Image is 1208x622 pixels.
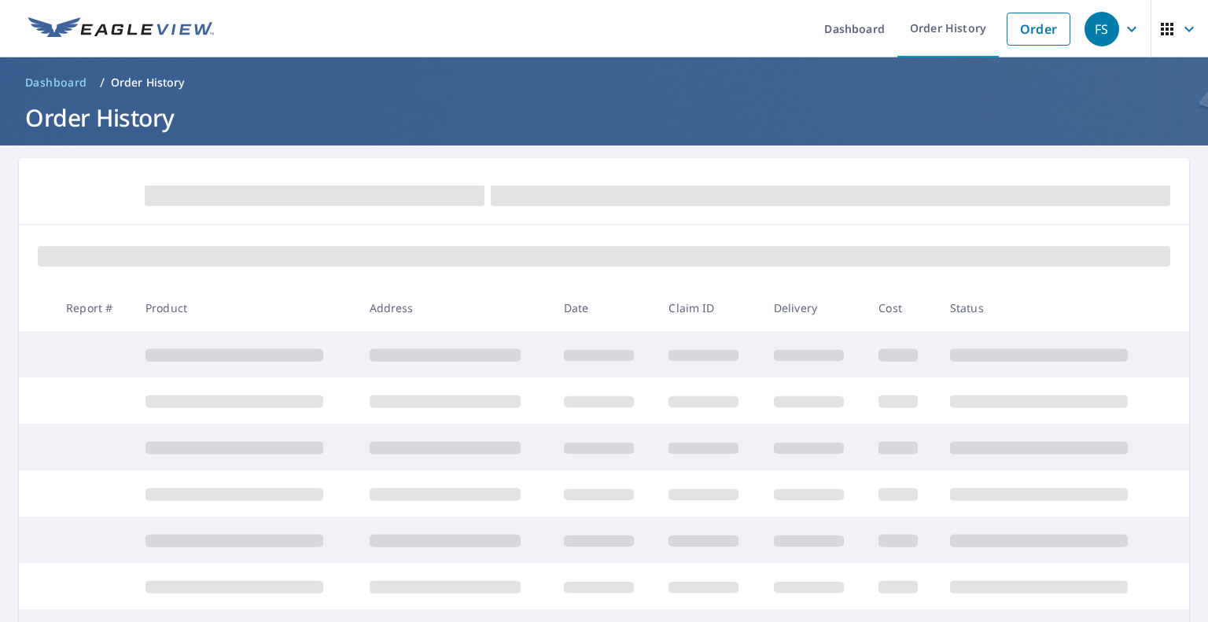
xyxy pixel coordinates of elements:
[656,285,761,331] th: Claim ID
[761,285,866,331] th: Delivery
[937,285,1162,331] th: Status
[28,17,214,41] img: EV Logo
[100,73,105,92] li: /
[551,285,656,331] th: Date
[53,285,133,331] th: Report #
[866,285,937,331] th: Cost
[357,285,551,331] th: Address
[1007,13,1070,46] a: Order
[133,285,357,331] th: Product
[19,70,94,95] a: Dashboard
[19,70,1189,95] nav: breadcrumb
[111,75,185,90] p: Order History
[19,101,1189,134] h1: Order History
[1085,12,1119,46] div: FS
[25,75,87,90] span: Dashboard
